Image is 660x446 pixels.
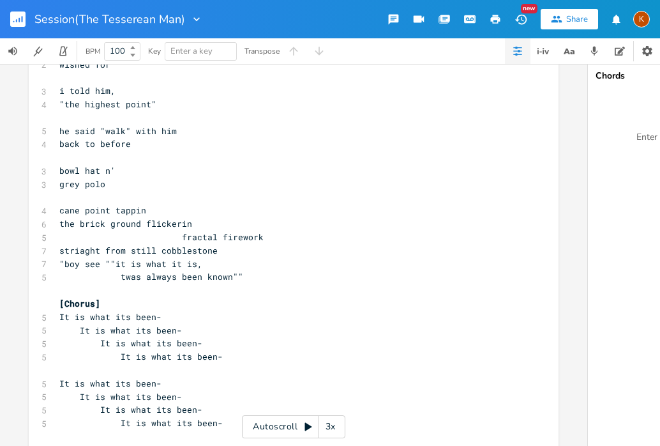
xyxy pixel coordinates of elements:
[242,415,345,438] div: Autoscroll
[59,258,202,270] span: "boy see ""it is what it is,
[59,204,146,216] span: cane point tappin
[59,218,192,229] span: the brick ground flickerin
[59,378,161,389] span: It is what its been-
[59,85,116,96] span: i told him,
[59,391,182,403] span: It is what its been-
[59,417,223,429] span: It is what its been-
[59,298,100,309] span: [Chorus]
[59,311,161,323] span: It is what its been-
[59,59,110,70] span: wished for
[59,98,156,110] span: "the highest point"
[59,404,202,415] span: It is what its been-
[34,13,185,25] span: Session(The Tesserean Man)
[59,231,264,243] span: fractal firework
[59,325,182,336] span: It is what its been-
[319,415,342,438] div: 3x
[633,11,650,27] div: Kat
[59,138,131,150] span: back to before
[541,9,598,29] button: Share
[86,48,100,55] div: BPM
[59,351,223,362] span: It is what its been-
[633,4,650,34] button: K
[521,4,537,13] div: New
[508,8,534,31] button: New
[59,245,218,256] span: striaght from still cobblestone
[566,13,588,25] div: Share
[59,178,105,190] span: grey polo
[59,165,116,176] span: bowl hat n'
[170,45,213,57] span: Enter a key
[59,271,243,282] span: twas always been known""
[148,47,161,55] div: Key
[244,47,280,55] div: Transpose
[59,337,202,349] span: It is what its been-
[59,125,177,137] span: he said "walk" with him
